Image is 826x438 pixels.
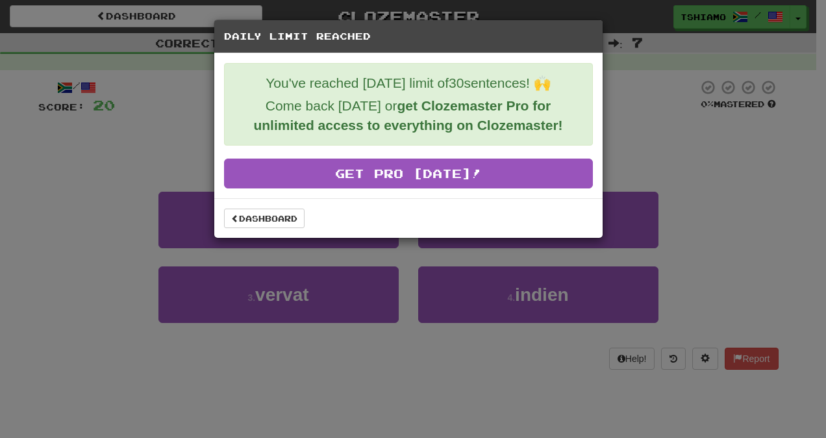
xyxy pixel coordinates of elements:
[224,159,593,188] a: Get Pro [DATE]!
[224,209,305,228] a: Dashboard
[234,96,582,135] p: Come back [DATE] or
[253,98,562,133] strong: get Clozemaster Pro for unlimited access to everything on Clozemaster!
[234,73,582,93] p: You've reached [DATE] limit of 30 sentences! 🙌
[224,30,593,43] h5: Daily Limit Reached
